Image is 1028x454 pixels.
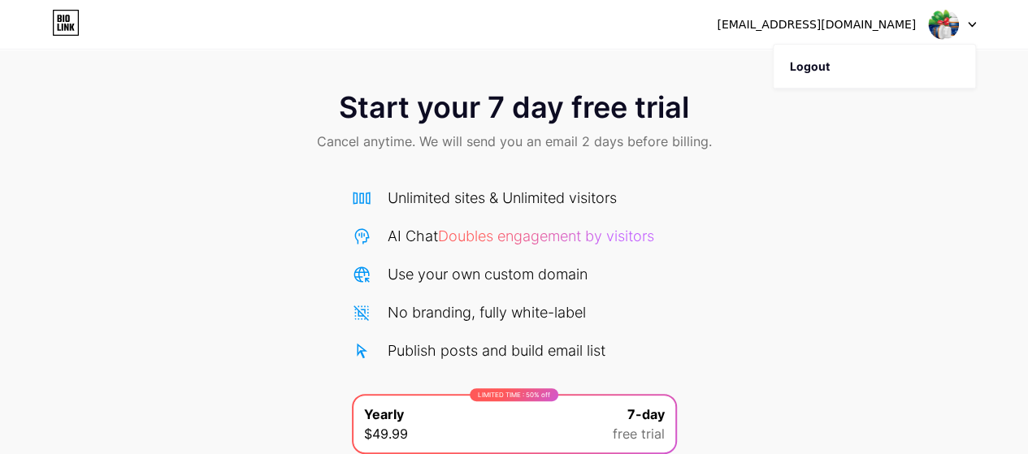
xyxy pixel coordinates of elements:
span: Doubles engagement by visitors [438,227,654,244]
div: Use your own custom domain [388,263,588,285]
div: Unlimited sites & Unlimited visitors [388,187,617,209]
span: 7-day [627,404,665,424]
div: Publish posts and build email list [388,339,605,361]
img: priya sharma [928,9,959,40]
li: Logout [774,45,975,89]
div: No branding, fully white-label [388,301,586,323]
div: [EMAIL_ADDRESS][DOMAIN_NAME] [717,16,916,33]
span: $49.99 [364,424,408,443]
span: Yearly [364,404,404,424]
span: Cancel anytime. We will send you an email 2 days before billing. [317,132,712,151]
div: AI Chat [388,225,654,247]
span: Start your 7 day free trial [339,91,689,123]
span: free trial [613,424,665,443]
div: LIMITED TIME : 50% off [470,388,558,401]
